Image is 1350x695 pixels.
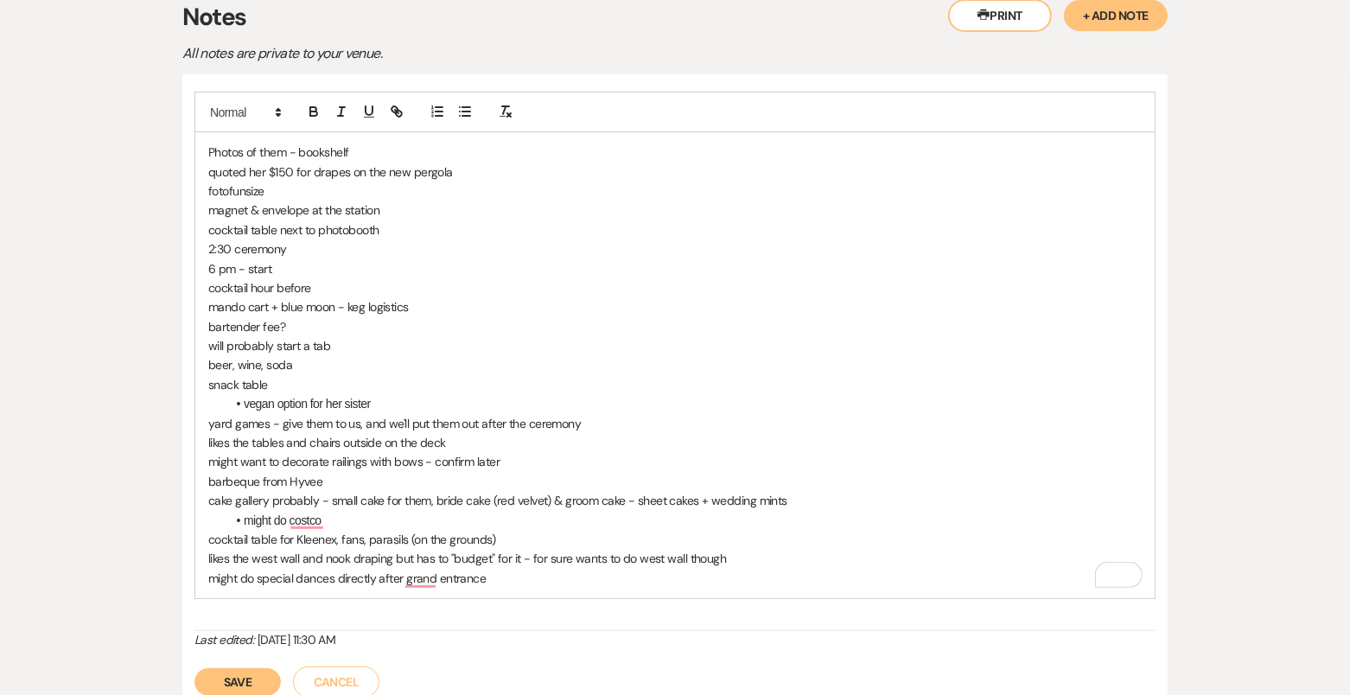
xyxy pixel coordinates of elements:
li: might do costco [226,511,1142,530]
p: will probably start a tab [208,336,1142,355]
p: snack table [208,375,1142,394]
p: 6 pm - start [208,259,1142,278]
p: barbeque from Hyvee [208,472,1142,491]
div: To enrich screen reader interactions, please activate Accessibility in Grammarly extension settings [195,132,1155,598]
p: might do special dances directly after grand entrance [208,569,1142,588]
p: cocktail table for Kleenex, fans, parasils (on the grounds) [208,530,1142,549]
p: fotofunsize [208,182,1142,201]
p: cocktail hour before [208,278,1142,297]
p: Photos of them - bookshelf [208,143,1142,162]
p: cocktail table next to photobooth [208,220,1142,239]
div: [DATE] 11:30 AM [194,631,1156,649]
p: quoted her $150 for drapes on the new pergola [208,163,1142,182]
p: All notes are private to your venue. [182,42,787,65]
p: likes the tables and chairs outside on the deck [208,433,1142,452]
p: magnet & envelope at the station [208,201,1142,220]
p: beer, wine, soda [208,355,1142,374]
p: 2:30 ceremony [208,239,1142,258]
p: likes the west wall and nook draping but has to "budget" for it - for sure wants to do west wall ... [208,549,1142,568]
li: vegan option for her sister [226,394,1142,413]
p: cake gallery probably - small cake for them, bride cake (red velvet) & groom cake - sheet cakes +... [208,491,1142,510]
p: might want to decorate railings with bows - confirm later [208,452,1142,471]
p: yard games - give them to us, and we'll put them out after the ceremony [208,414,1142,433]
p: bartender fee? [208,317,1142,336]
i: Last edited: [194,632,254,647]
p: mando cart + blue moon - keg logistics [208,297,1142,316]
